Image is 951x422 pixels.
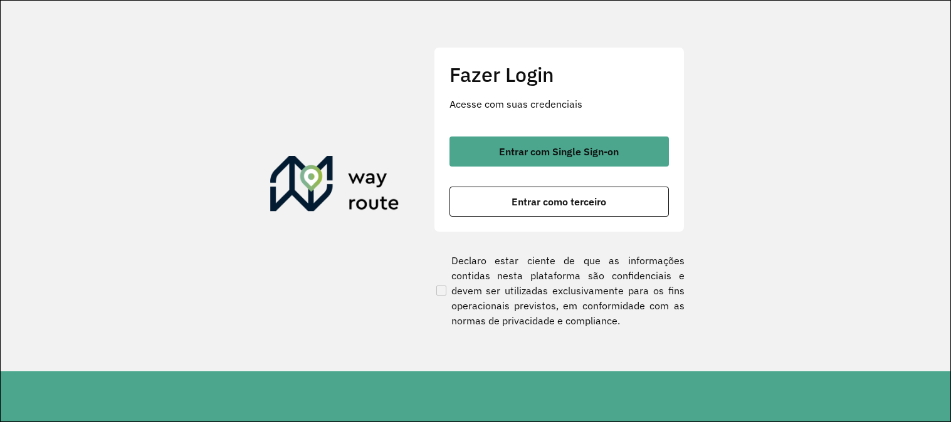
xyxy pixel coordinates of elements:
button: button [449,187,669,217]
span: Entrar como terceiro [512,197,606,207]
p: Acesse com suas credenciais [449,96,669,111]
img: Roteirizador AmbevTech [270,156,399,216]
span: Entrar com Single Sign-on [499,147,619,157]
button: button [449,136,669,167]
h2: Fazer Login [449,63,669,86]
label: Declaro estar ciente de que as informações contidas nesta plataforma são confidenciais e devem se... [434,253,685,328]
